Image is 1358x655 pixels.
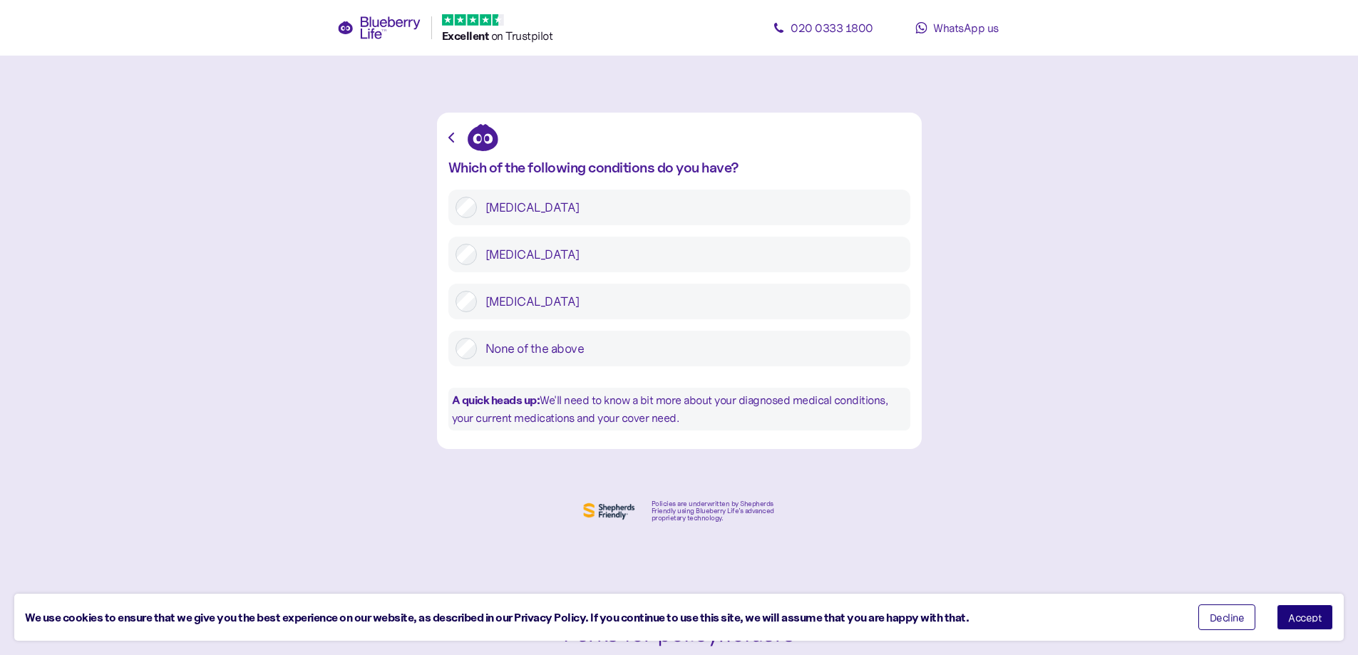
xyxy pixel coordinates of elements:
[491,29,553,43] span: on Trustpilot
[448,160,910,175] div: Which of the following conditions do you have?
[652,500,778,522] div: Policies are underwritten by Shepherds Friendly using Blueberry Life’s advanced proprietary techn...
[448,388,910,430] div: We'll need to know a bit more about your diagnosed medical conditions, your current medications a...
[1210,612,1245,622] span: Decline
[477,291,903,312] label: [MEDICAL_DATA]
[1198,604,1256,630] button: Decline cookies
[791,21,873,35] span: 020 0333 1800
[759,14,888,42] a: 020 0333 1800
[477,244,903,265] label: [MEDICAL_DATA]
[1288,612,1322,622] span: Accept
[933,21,999,35] span: WhatsApp us
[477,338,903,359] label: None of the above
[477,197,903,218] label: [MEDICAL_DATA]
[1277,604,1333,630] button: Accept cookies
[452,393,540,407] b: A quick heads up:
[893,14,1022,42] a: WhatsApp us
[442,29,491,43] span: Excellent ️
[25,609,1177,626] div: We use cookies to ensure that we give you the best experience on our website, as described in our...
[580,500,637,522] img: Shephers Friendly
